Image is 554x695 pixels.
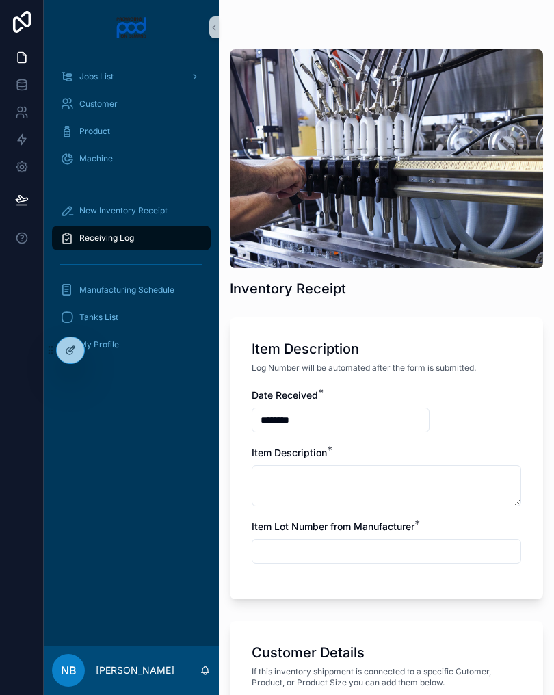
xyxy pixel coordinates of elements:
span: My Profile [79,339,119,350]
a: My Profile [52,332,211,357]
h1: Customer Details [252,643,365,662]
span: Item Lot Number from Manufacturer [252,521,414,532]
h1: Inventory Receipt [230,279,346,298]
a: Product [52,119,211,144]
span: Customer [79,99,118,109]
span: Receiving Log [79,233,134,244]
span: If this inventory shippment is connected to a specific Cutomer, Product, or Product Size you can ... [252,666,521,688]
span: Machine [79,153,113,164]
span: Tanks List [79,312,118,323]
span: Date Received [252,389,318,401]
h1: Item Description [252,339,359,358]
span: Product [79,126,110,137]
a: Receiving Log [52,226,211,250]
span: NB [61,662,77,679]
span: New Inventory Receipt [79,205,168,216]
a: Manufacturing Schedule [52,278,211,302]
a: Customer [52,92,211,116]
span: Log Number will be automated after the form is submitted. [252,363,476,373]
a: Machine [52,146,211,171]
a: New Inventory Receipt [52,198,211,223]
span: Manufacturing Schedule [79,285,174,296]
a: Tanks List [52,305,211,330]
span: Item Description [252,447,327,458]
span: Jobs List [79,71,114,82]
img: App logo [116,16,148,38]
p: [PERSON_NAME] [96,664,174,677]
div: scrollable content [44,55,219,375]
a: Jobs List [52,64,211,89]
